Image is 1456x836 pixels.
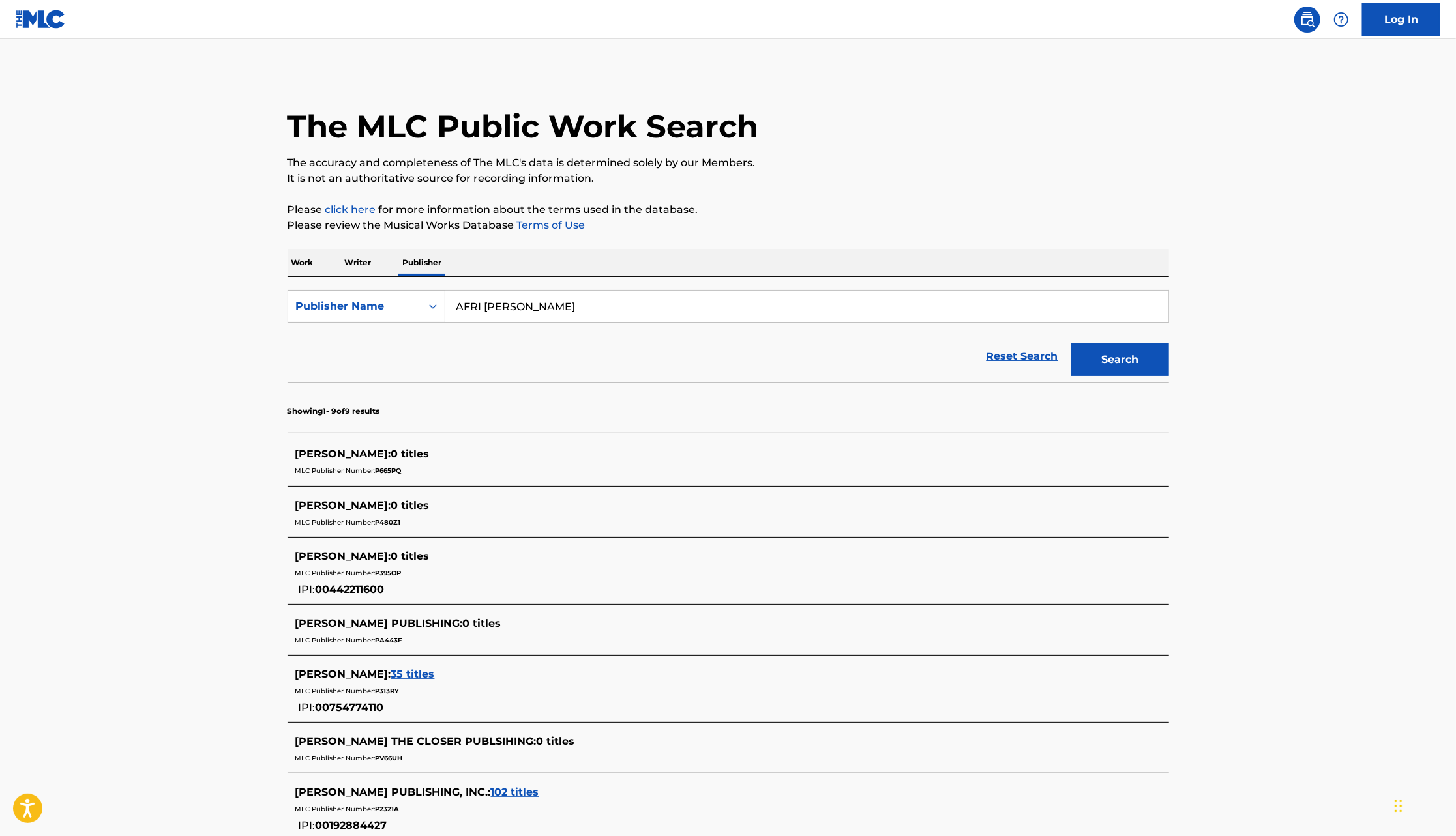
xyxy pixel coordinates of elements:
button: Search [1071,343,1169,376]
span: 00192884427 [316,819,387,831]
span: PV66UH [376,754,403,762]
span: MLC Publisher Number: [295,518,376,526]
span: MLC Publisher Number: [295,805,376,813]
a: Log In [1362,3,1440,36]
span: 0 titles [391,499,430,512]
span: IPI: [299,701,316,713]
span: MLC Publisher Number: [295,569,376,577]
p: Showing 1 - 9 of 9 results [288,405,380,417]
span: MLC Publisher Number: [295,687,376,695]
span: [PERSON_NAME] : [295,448,391,460]
span: [PERSON_NAME] PUBLISHING : [295,617,463,629]
span: P2321A [376,805,400,813]
span: P395OP [376,569,402,577]
span: MLC Publisher Number: [295,636,376,644]
span: 0 titles [463,617,501,629]
span: 00442211600 [316,583,385,596]
img: search [1300,12,1315,27]
div: Publisher Name [296,298,413,314]
span: MLC Publisher Number: [295,754,376,762]
span: IPI: [299,583,316,596]
p: Publisher [399,249,446,276]
span: [PERSON_NAME] PUBLISHING, INC. : [295,786,491,798]
p: Writer [341,249,376,276]
span: [PERSON_NAME] THE CLOSER PUBLSIHING : [295,735,537,747]
p: Work [288,249,318,276]
h1: The MLC Public Work Search [288,107,759,146]
span: [PERSON_NAME] : [295,550,391,562]
div: Drag [1395,786,1403,826]
p: It is not an authoritative source for recording information. [288,171,1169,186]
a: Reset Search [980,342,1065,371]
span: 00754774110 [316,701,384,713]
a: Terms of Use [514,219,586,231]
img: help [1333,12,1349,27]
form: Search Form [288,290,1169,382]
span: P313RY [376,687,400,695]
span: [PERSON_NAME] : [295,668,391,680]
p: Please review the Musical Works Database [288,218,1169,233]
span: P480Z1 [376,518,401,526]
p: Please for more information about the terms used in the database. [288,202,1169,218]
span: 0 titles [537,735,575,747]
a: Public Search [1294,7,1320,33]
p: The accuracy and completeness of The MLC's data is determined solely by our Members. [288,155,1169,171]
span: IPI: [299,819,316,831]
a: click here [325,203,376,216]
span: 35 titles [391,668,435,680]
iframe: Chat Widget [1391,773,1456,836]
span: [PERSON_NAME] : [295,499,391,512]
span: 0 titles [391,550,430,562]
span: PA443F [376,636,402,644]
span: MLC Publisher Number: [295,467,376,475]
span: 0 titles [391,448,430,460]
img: MLC Logo [16,10,66,29]
div: Help [1328,7,1354,33]
span: P665PQ [376,467,402,475]
span: 102 titles [491,786,539,798]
